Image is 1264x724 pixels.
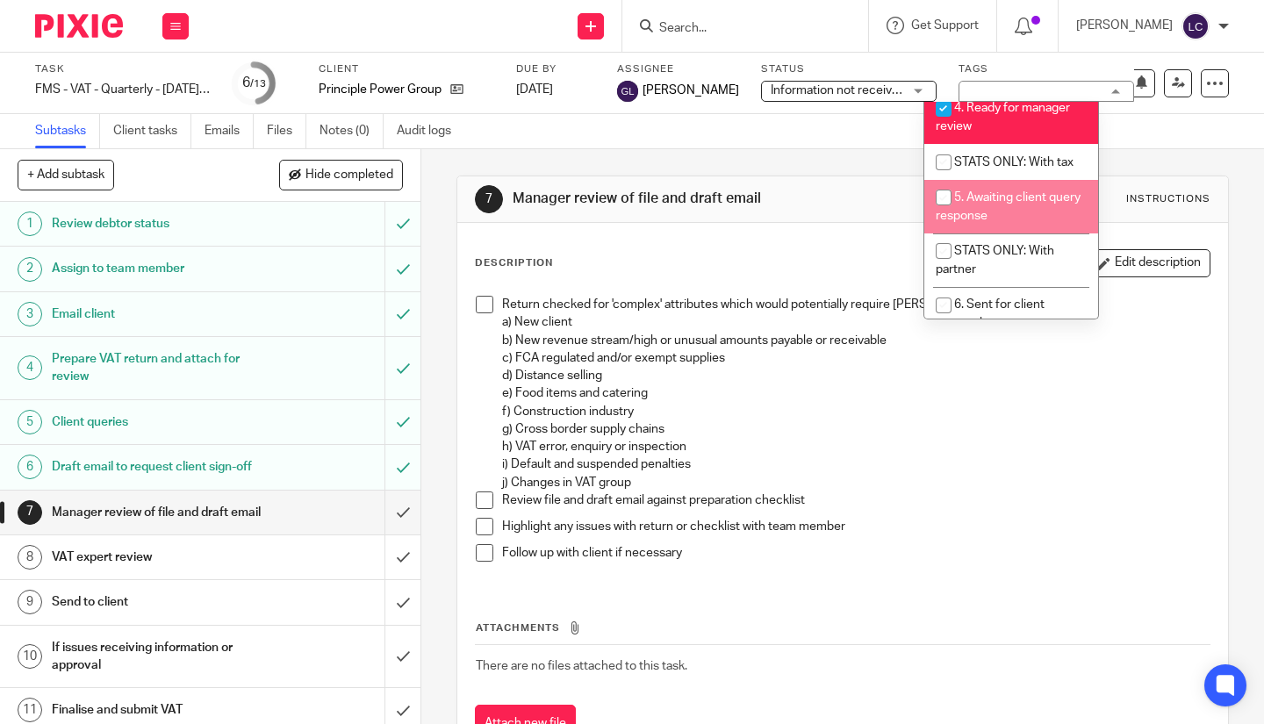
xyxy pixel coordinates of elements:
[18,590,42,614] div: 9
[320,114,384,148] a: Notes (0)
[250,79,266,89] small: /13
[397,114,464,148] a: Audit logs
[475,256,553,270] p: Description
[18,160,114,190] button: + Add subtask
[52,544,262,570] h1: VAT expert review
[35,81,211,98] div: FMS - VAT - Quarterly - [DATE] - [DATE]
[18,302,42,326] div: 3
[279,160,403,190] button: Hide completed
[502,518,1210,535] p: Highlight any issues with return or checklist with team member
[18,410,42,434] div: 5
[502,544,1210,562] p: Follow up with client if necessary
[502,474,1210,491] p: j) Changes in VAT group
[35,62,211,76] label: Task
[18,455,42,479] div: 6
[771,84,906,97] span: Information not received
[476,660,687,672] span: There are no files attached to this task.
[502,491,1210,509] p: Review file and draft email against preparation checklist
[35,14,123,38] img: Pixie
[936,191,1081,222] span: 5. Awaiting client query response
[936,102,1070,133] span: 4. Ready for manager review
[18,500,42,525] div: 7
[18,545,42,570] div: 8
[52,346,262,391] h1: Prepare VAT return and attach for review
[52,454,262,480] h1: Draft email to request client sign-off
[18,211,42,236] div: 1
[18,644,42,669] div: 10
[319,81,442,98] p: Principle Power Group
[911,19,979,32] span: Get Support
[513,190,880,208] h1: Manager review of file and draft email
[954,156,1074,168] span: STATS ONLY: With tax
[52,634,262,679] h1: If issues receiving information or approval
[305,168,393,183] span: Hide completed
[1088,249,1210,277] button: Edit description
[502,296,1210,474] p: Return checked for 'complex' attributes which would potentially require [PERSON_NAME]'s input: a)...
[475,185,503,213] div: 7
[52,589,262,615] h1: Send to client
[35,114,100,148] a: Subtasks
[205,114,254,148] a: Emails
[476,623,560,633] span: Attachments
[52,301,262,327] h1: Email client
[52,255,262,282] h1: Assign to team member
[1126,192,1210,206] div: Instructions
[18,698,42,722] div: 11
[267,114,306,148] a: Files
[657,21,815,37] input: Search
[319,62,494,76] label: Client
[113,114,191,148] a: Client tasks
[516,62,595,76] label: Due by
[761,62,937,76] label: Status
[35,81,211,98] div: FMS - VAT - Quarterly - May - July, 2025
[959,62,1134,76] label: Tags
[242,73,266,93] div: 6
[52,211,262,237] h1: Review debtor status
[936,245,1054,276] span: STATS ONLY: With partner
[1076,17,1173,34] p: [PERSON_NAME]
[18,355,42,380] div: 4
[617,81,638,102] img: svg%3E
[643,82,739,99] span: [PERSON_NAME]
[516,83,553,96] span: [DATE]
[1181,12,1210,40] img: svg%3E
[936,298,1045,329] span: 6. Sent for client approval
[52,409,262,435] h1: Client queries
[617,62,739,76] label: Assignee
[52,697,262,723] h1: Finalise and submit VAT
[18,257,42,282] div: 2
[52,499,262,526] h1: Manager review of file and draft email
